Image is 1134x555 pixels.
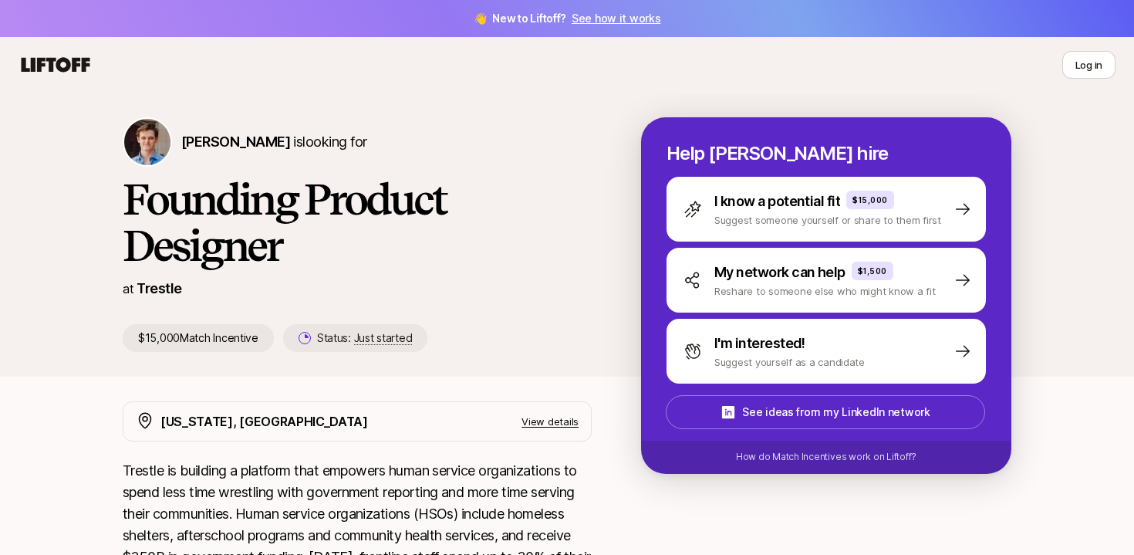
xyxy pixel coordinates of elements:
[666,395,985,429] button: See ideas from my LinkedIn network
[714,354,865,370] p: Suggest yourself as a candidate
[714,262,845,283] p: My network can help
[123,279,133,299] p: at
[124,119,170,165] img: Francis Barth
[714,191,840,212] p: I know a potential fit
[123,176,592,269] h1: Founding Product Designer
[181,134,290,150] span: [PERSON_NAME]
[852,194,888,206] p: $15,000
[742,403,930,421] p: See ideas from my LinkedIn network
[137,280,181,296] a: Trestle
[1062,51,1115,79] button: Log in
[123,324,274,352] p: $15,000 Match Incentive
[160,411,368,431] p: [US_STATE], [GEOGRAPHIC_DATA]
[317,329,412,347] p: Status:
[714,212,941,228] p: Suggest someone yourself or share to them first
[714,283,936,299] p: Reshare to someone else who might know a fit
[181,131,366,153] p: is looking for
[667,143,986,164] p: Help [PERSON_NAME] hire
[714,333,805,354] p: I'm interested!
[572,12,661,25] a: See how it works
[474,9,661,28] span: 👋 New to Liftoff?
[736,450,916,464] p: How do Match Incentives work on Liftoff?
[354,331,413,345] span: Just started
[858,265,887,277] p: $1,500
[521,414,579,429] p: View details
